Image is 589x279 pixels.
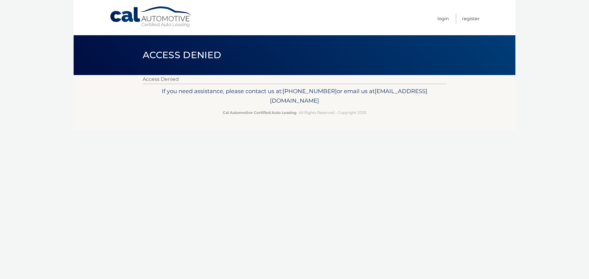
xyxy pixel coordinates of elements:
p: - All Rights Reserved - Copyright 2025 [147,109,442,116]
a: Login [437,13,449,24]
span: [PHONE_NUMBER] [283,88,337,95]
strong: Cal Automotive Certified Auto Leasing [223,110,296,115]
p: Access Denied [143,75,446,84]
a: Cal Automotive [110,6,192,28]
a: Register [462,13,479,24]
p: If you need assistance, please contact us at: or email us at [147,86,442,106]
span: Access Denied [143,49,221,61]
